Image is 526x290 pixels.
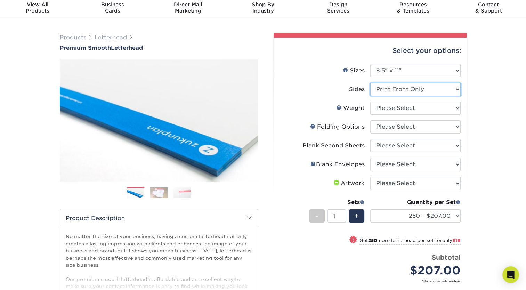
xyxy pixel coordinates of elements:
span: ! [352,236,354,244]
div: Folding Options [310,123,365,131]
div: & Templates [376,1,451,14]
a: Letterhead [95,34,127,41]
div: Sides [349,85,365,94]
div: Artwork [332,179,365,187]
div: Select your options: [280,38,461,64]
small: *Does not include postage [285,279,461,283]
span: Business [75,1,150,8]
span: Shop By [225,1,300,8]
span: Contact [451,1,526,8]
img: Letterhead 02 [150,187,168,198]
span: Premium Smooth [60,45,111,51]
span: + [354,211,359,221]
span: Direct Mail [150,1,225,8]
div: Sets [309,198,365,207]
div: $207.00 [375,262,461,279]
span: - [315,211,318,221]
div: Blank Envelopes [310,160,365,169]
span: Design [301,1,376,8]
div: Services [301,1,376,14]
div: Cards [75,1,150,14]
h2: Product Description [60,209,258,227]
div: Weight [336,104,365,112]
div: & Support [451,1,526,14]
strong: Subtotal [432,253,461,261]
a: Products [60,34,86,41]
span: Resources [376,1,451,8]
strong: 250 [368,238,377,243]
span: $16 [452,238,461,243]
img: Letterhead 01 [127,187,144,199]
h1: Letterhead [60,45,258,51]
div: Open Intercom Messenger [502,266,519,283]
div: Blank Second Sheets [302,142,365,150]
small: Get more letterhead per set for [359,238,461,245]
div: Quantity per Set [370,198,461,207]
a: Premium SmoothLetterhead [60,45,258,51]
span: only [442,238,461,243]
div: Marketing [150,1,225,14]
img: Premium Smooth 01 [60,52,258,189]
div: Industry [225,1,300,14]
div: Sizes [343,66,365,75]
img: Letterhead 03 [173,187,191,198]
